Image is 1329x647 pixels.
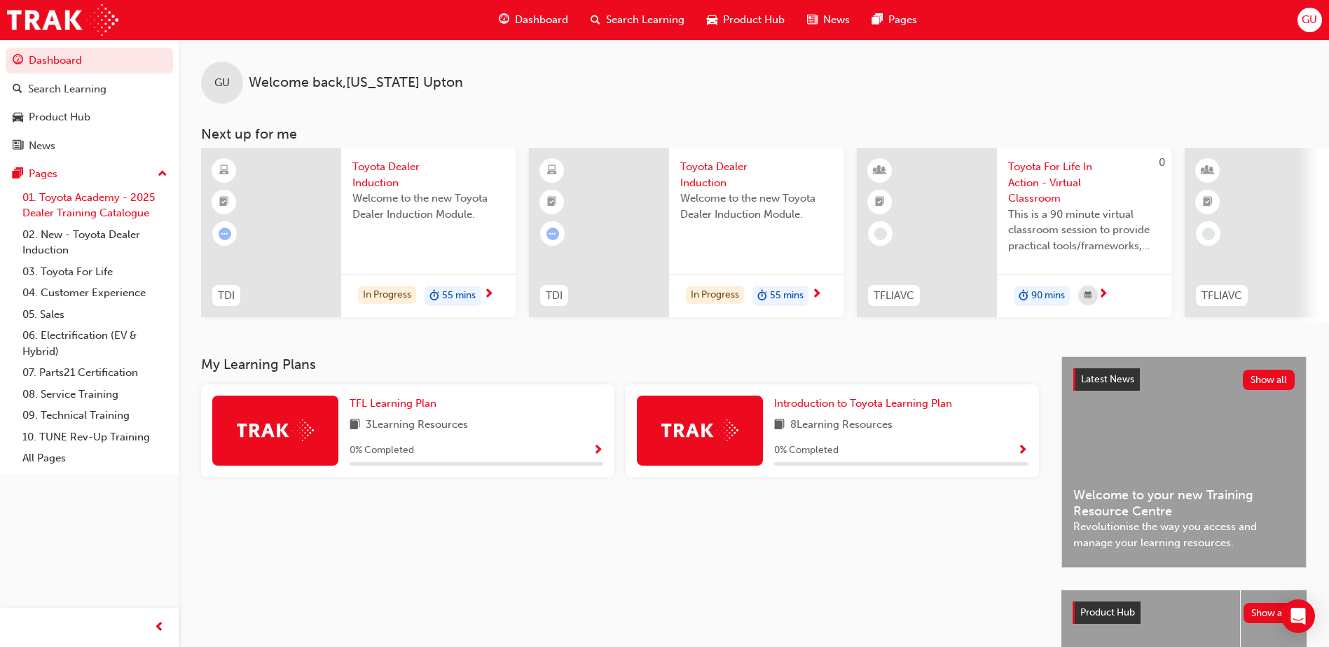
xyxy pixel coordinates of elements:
a: 10. TUNE Rev-Up Training [17,426,173,448]
span: 0 % Completed [350,443,414,459]
a: TFL Learning Plan [350,396,442,412]
span: duration-icon [757,287,767,305]
a: 09. Technical Training [17,405,173,426]
span: book-icon [774,417,785,434]
span: TDI [218,288,235,304]
a: 02. New - Toyota Dealer Induction [17,224,173,261]
a: 08. Service Training [17,384,173,405]
span: duration-icon [429,287,439,305]
span: GU [1302,12,1317,28]
span: next-icon [811,288,822,301]
a: Product Hub [6,104,173,130]
span: Latest News [1081,373,1134,385]
span: This is a 90 minute virtual classroom session to provide practical tools/frameworks, behaviours a... [1008,207,1161,254]
img: Trak [661,419,738,441]
a: 06. Electrification (EV & Hybrid) [17,325,173,362]
span: up-icon [158,165,167,183]
button: Pages [6,161,173,187]
a: 04. Customer Experience [17,282,173,304]
a: guage-iconDashboard [488,6,579,34]
span: 90 mins [1031,288,1065,304]
button: Show all [1243,370,1295,390]
div: In Progress [686,286,744,305]
div: Pages [29,166,57,182]
span: 3 Learning Resources [366,417,468,434]
a: car-iconProduct Hub [696,6,796,34]
a: 01. Toyota Academy - 2025 Dealer Training Catalogue [17,187,173,224]
span: search-icon [13,83,22,96]
span: Show Progress [1017,445,1028,457]
span: learningResourceType_ELEARNING-icon [219,162,229,180]
span: next-icon [483,288,494,301]
span: learningRecordVerb_ATTEMPT-icon [219,228,231,240]
span: news-icon [13,140,23,153]
a: Introduction to Toyota Learning Plan [774,396,958,412]
span: Product Hub [723,12,785,28]
span: news-icon [807,11,818,29]
span: Pages [888,12,917,28]
span: 0 % Completed [774,443,839,459]
a: Latest NewsShow all [1073,368,1295,391]
a: 03. Toyota For Life [17,261,173,283]
span: booktick-icon [219,193,229,211]
span: Introduction to Toyota Learning Plan [774,397,952,410]
a: 07. Parts21 Certification [17,362,173,384]
span: pages-icon [13,168,23,181]
span: learningRecordVerb_NONE-icon [1202,228,1215,240]
span: guage-icon [499,11,509,29]
div: News [29,138,55,154]
span: GU [214,75,230,91]
a: Product HubShow all [1073,601,1295,624]
img: Trak [237,419,314,441]
span: Revolutionise the way you access and manage your learning resources. [1073,519,1295,550]
button: Show Progress [593,442,603,459]
span: News [823,12,850,28]
span: Welcome to your new Training Resource Centre [1073,487,1295,519]
a: Latest NewsShow allWelcome to your new Training Resource CentreRevolutionise the way you access a... [1061,356,1307,568]
a: search-iconSearch Learning [579,6,696,34]
h3: Next up for me [179,126,1329,142]
a: Dashboard [6,48,173,74]
a: 0TFLIAVCToyota For Life In Action - Virtual ClassroomThis is a 90 minute virtual classroom sessio... [857,148,1172,317]
a: TDIToyota Dealer InductionWelcome to the new Toyota Dealer Induction Module.In Progressduration-i... [201,148,516,317]
div: Search Learning [28,81,106,97]
span: calendar-icon [1084,287,1092,305]
span: next-icon [1098,288,1108,301]
span: TFLIAVC [874,288,914,304]
span: Dashboard [515,12,568,28]
span: Toyota For Life In Action - Virtual Classroom [1008,159,1161,207]
span: TFLIAVC [1201,288,1242,304]
span: 0 [1159,156,1165,169]
span: booktick-icon [1203,193,1213,211]
img: Trak [7,4,118,36]
a: 05. Sales [17,304,173,326]
span: guage-icon [13,55,23,67]
span: learningRecordVerb_ATTEMPT-icon [546,228,559,240]
h3: My Learning Plans [201,356,1039,373]
span: Toyota Dealer Induction [680,159,833,190]
span: 8 Learning Resources [790,417,893,434]
span: car-icon [13,111,23,124]
span: Welcome to the new Toyota Dealer Induction Module. [352,190,505,222]
span: booktick-icon [547,193,557,211]
span: learningResourceType_ELEARNING-icon [547,162,557,180]
div: Open Intercom Messenger [1281,599,1315,633]
a: Search Learning [6,76,173,102]
span: search-icon [591,11,600,29]
span: 55 mins [770,288,804,304]
span: car-icon [707,11,717,29]
button: Show all [1244,603,1296,623]
div: In Progress [358,286,416,305]
span: book-icon [350,417,360,434]
a: news-iconNews [796,6,861,34]
span: learningRecordVerb_NONE-icon [874,228,887,240]
button: GU [1297,8,1322,32]
span: Toyota Dealer Induction [352,159,505,190]
span: TFL Learning Plan [350,397,436,410]
span: Show Progress [593,445,603,457]
span: Search Learning [606,12,684,28]
span: learningResourceType_INSTRUCTOR_LED-icon [875,162,885,180]
span: Welcome to the new Toyota Dealer Induction Module. [680,190,833,222]
a: News [6,133,173,159]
